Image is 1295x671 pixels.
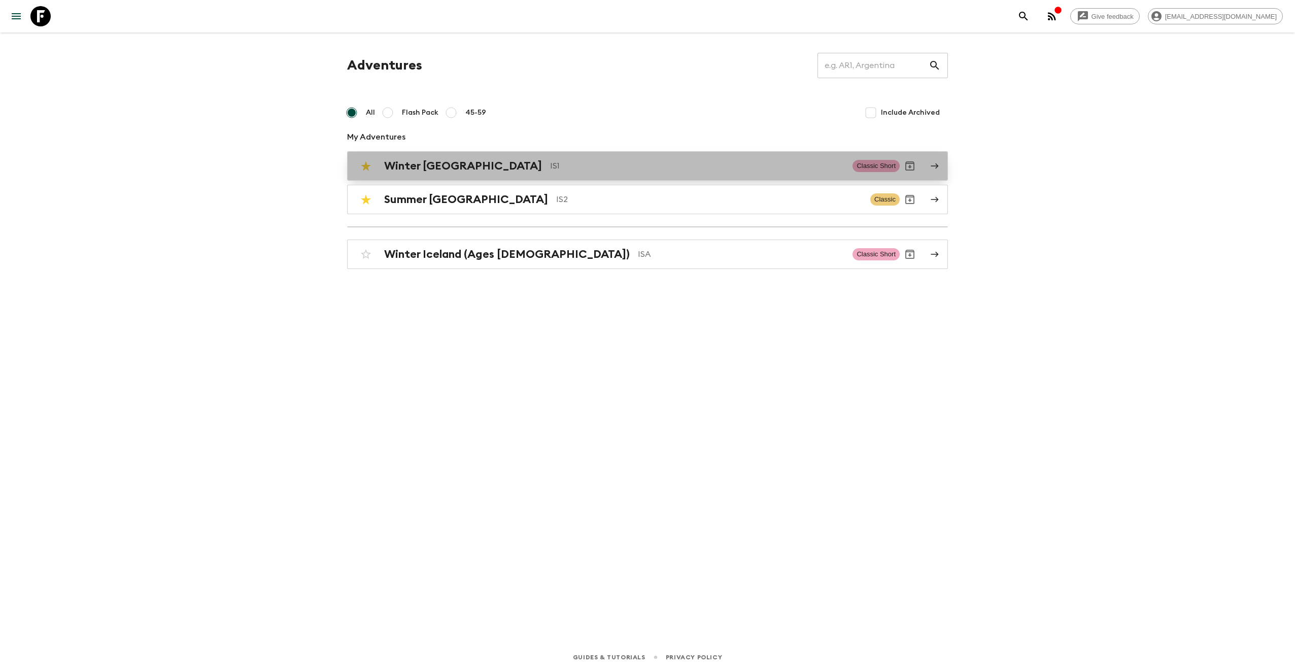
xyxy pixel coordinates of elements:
[817,51,929,80] input: e.g. AR1, Argentina
[347,240,948,269] a: Winter Iceland (Ages [DEMOGRAPHIC_DATA])ISAClassic ShortArchive
[853,160,900,172] span: Classic Short
[384,159,542,173] h2: Winter [GEOGRAPHIC_DATA]
[870,193,900,206] span: Classic
[1160,13,1282,20] span: [EMAIL_ADDRESS][DOMAIN_NAME]
[1148,8,1283,24] div: [EMAIL_ADDRESS][DOMAIN_NAME]
[573,652,645,663] a: Guides & Tutorials
[347,185,948,214] a: Summer [GEOGRAPHIC_DATA]IS2ClassicArchive
[1013,6,1034,26] button: search adventures
[347,151,948,181] a: Winter [GEOGRAPHIC_DATA]IS1Classic ShortArchive
[638,248,844,260] p: ISA
[900,244,920,264] button: Archive
[1070,8,1140,24] a: Give feedback
[556,193,862,206] p: IS2
[900,156,920,176] button: Archive
[1086,13,1139,20] span: Give feedback
[366,108,375,118] span: All
[550,160,844,172] p: IS1
[384,193,548,206] h2: Summer [GEOGRAPHIC_DATA]
[347,131,948,143] p: My Adventures
[853,248,900,260] span: Classic Short
[402,108,438,118] span: Flash Pack
[347,55,422,76] h1: Adventures
[666,652,722,663] a: Privacy Policy
[881,108,940,118] span: Include Archived
[6,6,26,26] button: menu
[900,189,920,210] button: Archive
[384,248,630,261] h2: Winter Iceland (Ages [DEMOGRAPHIC_DATA])
[465,108,486,118] span: 45-59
